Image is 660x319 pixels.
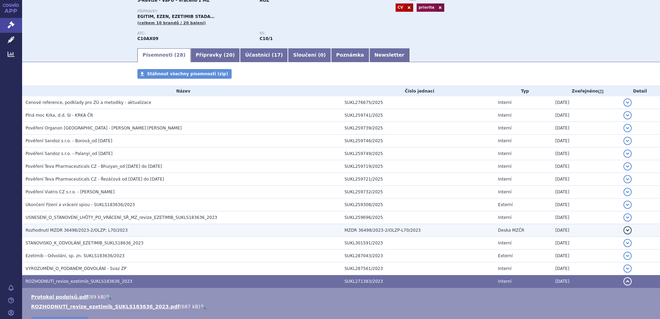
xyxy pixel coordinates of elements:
[226,52,232,58] span: 20
[623,188,632,196] button: detail
[26,164,162,169] span: Pověření Teva Pharmaceuticals CZ - Bhuiyan_od 11.12.2023 do 31.12.2025
[331,48,369,62] a: Poznámka
[260,31,375,36] p: RS:
[200,304,206,309] a: 🔍
[623,264,632,273] button: detail
[31,294,88,300] a: Protokol podpisů.pdf
[498,164,512,169] span: Interní
[341,224,495,237] td: MZDR 36498/2023-2/OLZP-L70/2023
[26,113,93,118] span: Plná moc Krka, d.d. SI - KRKA ČR
[498,190,512,194] span: Interní
[240,48,288,62] a: Účastníci (17)
[22,86,341,96] th: Název
[495,86,552,96] th: Typ
[288,48,331,62] a: Sloučení (0)
[498,228,524,233] span: Deska MZČR
[341,186,495,199] td: SUKL259732/2025
[623,175,632,183] button: detail
[498,241,512,245] span: Interní
[620,86,660,96] th: Detail
[498,279,512,284] span: Interní
[137,21,206,25] span: (celkem 10 brandů / 20 balení)
[137,31,253,36] p: ATC:
[623,252,632,260] button: detail
[26,279,132,284] span: ROZHODNUTÍ_revize_ezetimib_SUKLS183636_2023
[137,14,215,19] span: EGITIM, EZEN, EZETIMIB STADA…
[137,48,191,62] a: Písemnosti (28)
[341,262,495,275] td: SUKL287561/2023
[26,126,182,130] span: Pověření Organon Czech Republic - Quintana Hurtado
[176,52,183,58] span: 28
[623,111,632,119] button: detail
[498,113,512,118] span: Interní
[498,253,513,258] span: Externí
[137,36,158,41] strong: EZETIMIB
[552,96,620,109] td: [DATE]
[623,213,632,222] button: detail
[341,122,495,135] td: SUKL259739/2025
[341,275,495,288] td: SUKL271383/2023
[369,48,410,62] a: Newsletter
[341,160,495,173] td: SUKL259719/2025
[26,241,144,245] span: STANOVISKO_K_ODVOLÁNÍ_EZETIMIB_SUKLS18636_2023
[498,266,512,271] span: Interní
[26,138,112,143] span: Pověření Sandoz s.r.o. - Borová_od 16.10.2024
[31,303,653,310] li: ( )
[552,173,620,186] td: [DATE]
[498,100,512,105] span: Interní
[552,147,620,160] td: [DATE]
[498,126,512,130] span: Interní
[341,147,495,160] td: SUKL259749/2025
[26,190,115,194] span: Pověření Viatris CZ s.r.o. - Nedvěd
[26,215,217,220] span: USNESENÍ_O_STANOVENÍ_LHŮTY_PO_VRÁCENÍ_SŘ_MZ_revize_EZETIMIB_SUKLS183636_2023
[552,122,620,135] td: [DATE]
[26,177,164,182] span: Pověření Teva Pharmaceuticals CZ - Řezáčová od 11.12.2023 do 31.12.2025
[498,177,512,182] span: Interní
[341,86,495,96] th: Číslo jednací
[498,202,513,207] span: Externí
[623,124,632,132] button: detail
[26,202,135,207] span: Ukončení řízení a vrácení spisu - SUKLS183636/2023
[341,211,495,224] td: SUKL259696/2025
[623,239,632,247] button: detail
[106,294,111,300] a: 🔍
[26,100,151,105] span: Cenové reference, podklady pro ZÚ a metodiky - aktualizace
[320,52,324,58] span: 0
[623,149,632,158] button: detail
[274,52,280,58] span: 17
[498,215,512,220] span: Interní
[396,3,405,12] a: CV
[182,304,198,309] span: 687 kB
[498,138,512,143] span: Interní
[417,3,436,12] a: priorita
[137,69,232,79] a: Stáhnout všechny písemnosti (zip)
[260,36,273,41] strong: ezetimib
[623,201,632,209] button: detail
[341,173,495,186] td: SUKL259721/2025
[598,89,603,94] abbr: (?)
[26,228,128,233] span: Rozhodnutí MZDR 36498/2023-2/OLZP; L70/2023
[552,160,620,173] td: [DATE]
[552,86,620,96] th: Zveřejněno
[552,275,620,288] td: [DATE]
[147,71,228,76] span: Stáhnout všechny písemnosti (zip)
[341,199,495,211] td: SUKL259308/2025
[341,96,495,109] td: SUKL276675/2025
[26,266,126,271] span: VYROZUMĚNÍ_O_PODANÉM_ODVOLÁNÍ - Svaz ZP
[623,226,632,234] button: detail
[341,109,495,122] td: SUKL259741/2025
[552,199,620,211] td: [DATE]
[552,224,620,237] td: [DATE]
[498,151,512,156] span: Interní
[137,9,382,13] p: Přípravky:
[31,304,179,309] a: ROZHODNUTÍ_revize_ezetimib_SUKLS183636_2023.pdf
[552,237,620,250] td: [DATE]
[26,151,113,156] span: Pověření Sandoz s.r.o. - Palanyi_od 16.10.2024
[623,98,632,107] button: detail
[623,277,632,286] button: detail
[31,293,653,300] li: ( )
[341,250,495,262] td: SUKL287043/2023
[552,211,620,224] td: [DATE]
[90,294,104,300] span: 89 kB
[552,250,620,262] td: [DATE]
